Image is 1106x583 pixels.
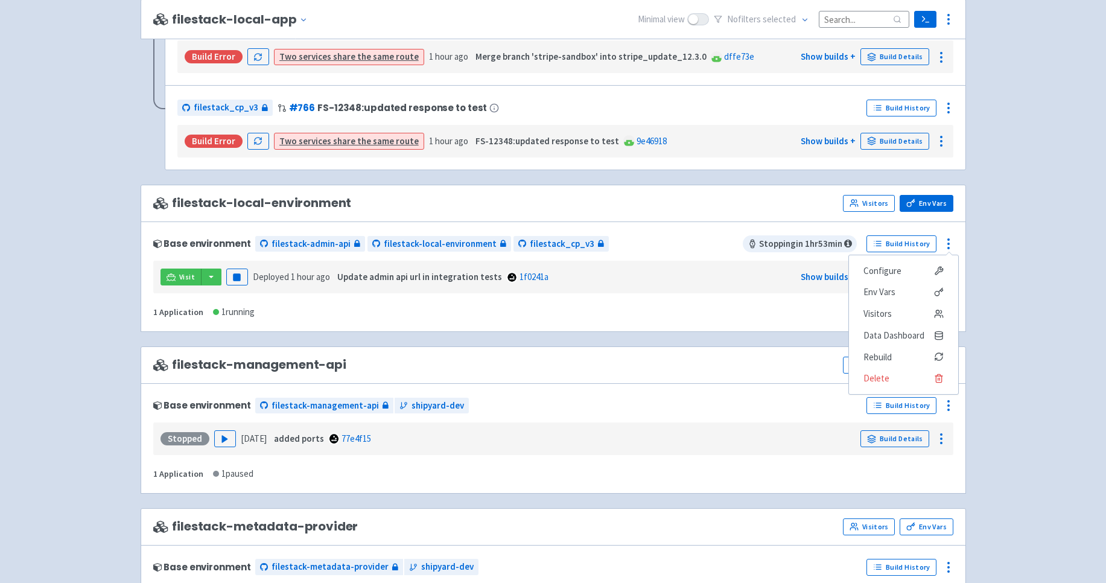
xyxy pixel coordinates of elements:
strong: FS-12348:updated response to test [475,135,619,147]
div: Base environment [153,562,251,572]
span: filestack_cp_v3 [530,237,594,251]
a: filestack-admin-api [255,236,365,252]
span: filestack-management-api [272,399,379,413]
a: filestack_cp_v3 [513,236,609,252]
span: filestack-metadata-provider [272,560,389,574]
strong: Update admin api url in integration tests [337,271,502,282]
div: Stopped [160,432,209,445]
a: #766 [289,101,316,114]
div: 1 Application [153,467,203,481]
a: Visit [160,269,202,285]
strong: Merge branch 'stripe-sandbox' into stripe_update_12.3.0 [475,51,707,62]
a: Configure [849,260,958,282]
a: shipyard-dev [395,398,469,414]
span: filestack-local-environment [153,196,352,210]
a: dffe73e [724,51,754,62]
span: No filter s [727,13,796,27]
a: Build Details [860,48,929,65]
button: Delete [849,368,958,389]
a: shipyard-dev [404,559,478,575]
a: Visitors [843,195,895,212]
span: FS-12348:updated response to test [317,103,487,113]
span: Visit [179,272,195,282]
button: Play [214,430,236,447]
time: 1 hour ago [291,271,330,282]
a: Build Details [860,430,929,447]
a: Visitors [843,357,895,374]
div: Build Error [185,50,243,63]
button: Rebuild [849,346,958,368]
span: Configure [863,263,901,279]
a: Two services share the same route [279,51,419,62]
strong: added ports [274,433,324,444]
a: Visitors [843,518,895,535]
div: Base environment [153,238,251,249]
div: 1 Application [153,305,203,319]
a: Show builds + [801,271,856,282]
span: selected [763,13,796,25]
a: 1f0241a [520,271,548,282]
a: Build History [866,559,936,576]
button: filestack-local-app [172,13,312,27]
span: filestack-management-api [153,358,346,372]
span: filestack_cp_v3 [194,101,258,115]
span: shipyard-dev [412,399,464,413]
div: Base environment [153,400,251,410]
a: Two services share the same route [279,135,419,147]
span: Stopping in 1 hr 53 min [743,235,857,252]
span: Env Vars [863,284,895,301]
div: Build Error [185,135,243,148]
span: shipyard-dev [421,560,474,574]
a: Build History [866,397,936,414]
input: Search... [819,11,909,27]
a: Build History [866,235,936,252]
span: Delete [863,370,889,387]
a: Data Dashboard [849,325,958,346]
span: Data Dashboard [863,327,924,344]
a: Show builds + [801,135,856,147]
a: Show builds + [801,51,856,62]
a: 9e46918 [637,135,667,147]
a: 77e4f15 [342,433,371,444]
a: Build Details [860,133,929,150]
time: [DATE] [241,433,267,444]
a: Env Vars [849,281,958,303]
time: 1 hour ago [429,51,468,62]
a: Terminal [914,11,936,28]
a: filestack_cp_v3 [177,100,273,116]
a: filestack-management-api [255,398,393,414]
a: filestack-local-environment [367,236,511,252]
a: Visitors [849,303,958,325]
button: Pause [226,269,248,285]
time: 1 hour ago [429,135,468,147]
div: 1 paused [213,467,253,481]
span: filestack-metadata-provider [153,520,358,534]
span: Deployed [253,271,330,282]
span: filestack-admin-api [272,237,351,251]
a: Build History [866,100,936,116]
a: Env Vars [900,518,953,535]
span: Rebuild [863,349,892,366]
span: filestack-local-environment [384,237,497,251]
span: Visitors [863,305,892,322]
a: Env Vars [900,195,953,212]
span: Minimal view [638,13,685,27]
a: filestack-metadata-provider [255,559,403,575]
div: 1 running [213,305,255,319]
